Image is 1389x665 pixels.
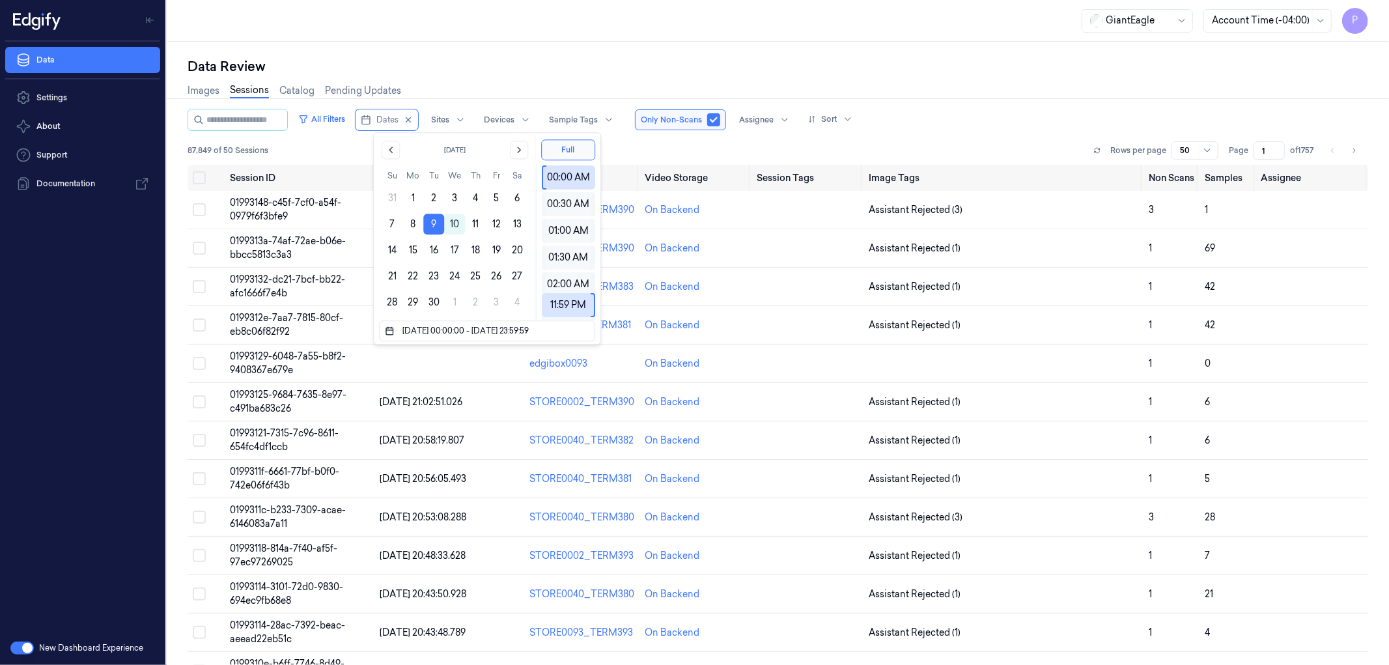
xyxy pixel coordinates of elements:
[1149,473,1152,485] span: 1
[1256,165,1368,191] th: Assignee
[444,169,465,182] th: Wednesday
[402,214,423,234] button: Monday, September 8th, 2025
[380,550,466,561] span: [DATE] 20:48:33.628
[1205,396,1210,408] span: 6
[356,109,418,130] button: Dates
[645,357,699,371] div: On Backend
[5,47,160,73] a: Data
[510,141,528,159] button: Go to the Next Month
[1205,281,1215,292] span: 42
[5,171,160,197] a: Documentation
[869,318,961,332] span: Assistant Rejected (1)
[423,188,444,208] button: Tuesday, September 2nd, 2025
[193,626,206,639] button: Select row
[486,240,507,261] button: Friday, September 19th, 2025
[5,113,160,139] button: About
[1229,145,1248,156] span: Page
[5,85,160,111] a: Settings
[486,214,507,234] button: Friday, September 12th, 2025
[639,165,751,191] th: Video Storage
[1342,8,1368,34] span: P
[423,292,444,313] button: Tuesday, September 30th, 2025
[546,293,591,317] div: 11:59 PM
[230,619,345,645] span: 01993114-28ac-7392-beac-aeead22eb51c
[193,203,206,216] button: Select row
[408,141,502,159] button: [DATE]
[645,587,699,601] div: On Backend
[230,581,343,606] span: 01993114-3101-72d0-9830-694ec9fb68e8
[382,266,402,287] button: Sunday, September 21st, 2025
[225,165,374,191] th: Session ID
[193,171,206,184] button: Select all
[1205,511,1215,523] span: 28
[230,274,345,299] span: 01993132-dc21-7bcf-bb22-afc1666f7e4b
[1205,627,1210,638] span: 4
[507,266,527,287] button: Saturday, September 27th, 2025
[507,214,527,234] button: Saturday, September 13th, 2025
[376,114,399,126] span: Dates
[863,165,1143,191] th: Image Tags
[382,214,402,234] button: Sunday, September 7th, 2025
[486,292,507,313] button: Friday, October 3rd, 2025
[529,626,634,640] div: STORE0093_TERM393
[507,188,527,208] button: Saturday, September 6th, 2025
[293,109,350,130] button: All Filters
[380,434,464,446] span: [DATE] 20:58:19.807
[188,57,1368,76] div: Data Review
[869,203,962,217] span: Assistant Rejected (3)
[402,266,423,287] button: Monday, September 22nd, 2025
[1149,511,1154,523] span: 3
[529,549,634,563] div: STORE0002_TERM393
[188,84,219,98] a: Images
[382,292,402,313] button: Sunday, September 28th, 2025
[751,165,863,191] th: Session Tags
[230,312,343,337] span: 0199312e-7aa7-7815-80cf-eb8c06f82f92
[193,242,206,255] button: Select row
[230,543,337,568] span: 01993118-814a-7f40-af5f-97ec97269025
[423,214,444,234] button: Tuesday, September 9th, 2025, selected
[645,318,699,332] div: On Backend
[1149,358,1152,369] span: 1
[529,511,634,524] div: STORE0040_TERM380
[546,272,591,296] div: 02:00 AM
[869,472,961,486] span: Assistant Rejected (1)
[444,266,465,287] button: Wednesday, September 24th, 2025
[193,280,206,293] button: Select row
[1200,165,1256,191] th: Samples
[444,214,465,234] button: Today, Wednesday, September 10th, 2025
[645,472,699,486] div: On Backend
[382,188,402,208] button: Sunday, August 31st, 2025
[465,266,486,287] button: Thursday, September 25th, 2025
[193,395,206,408] button: Select row
[1149,627,1152,638] span: 1
[1205,319,1215,331] span: 42
[486,188,507,208] button: Friday, September 5th, 2025
[193,357,206,370] button: Select row
[486,266,507,287] button: Friday, September 26th, 2025
[230,197,341,222] span: 01993148-c45f-7cf0-a54f-0979f6f3bfe9
[423,240,444,261] button: Tuesday, September 16th, 2025
[230,504,346,530] span: 0199311c-b233-7309-acae-6146083a7a11
[465,214,486,234] button: Thursday, September 11th, 2025
[465,292,486,313] button: Thursday, October 2nd, 2025
[645,242,699,255] div: On Backend
[193,587,206,601] button: Select row
[1205,550,1210,561] span: 7
[1149,434,1152,446] span: 1
[529,395,634,409] div: STORE0002_TERM390
[869,434,961,447] span: Assistant Rejected (1)
[139,10,160,31] button: Toggle Navigation
[1205,242,1215,254] span: 69
[546,246,591,270] div: 01:30 AM
[541,139,595,160] button: Full
[402,169,423,182] th: Monday
[529,357,634,371] div: edgibox0093
[382,240,402,261] button: Sunday, September 14th, 2025
[382,169,527,313] table: September 2025
[486,169,507,182] th: Friday
[869,395,961,409] span: Assistant Rejected (1)
[1290,145,1313,156] span: of 1757
[230,235,346,261] span: 0199313a-74af-72ae-b06e-bbcc5813c3a3
[1149,281,1152,292] span: 1
[193,434,206,447] button: Select row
